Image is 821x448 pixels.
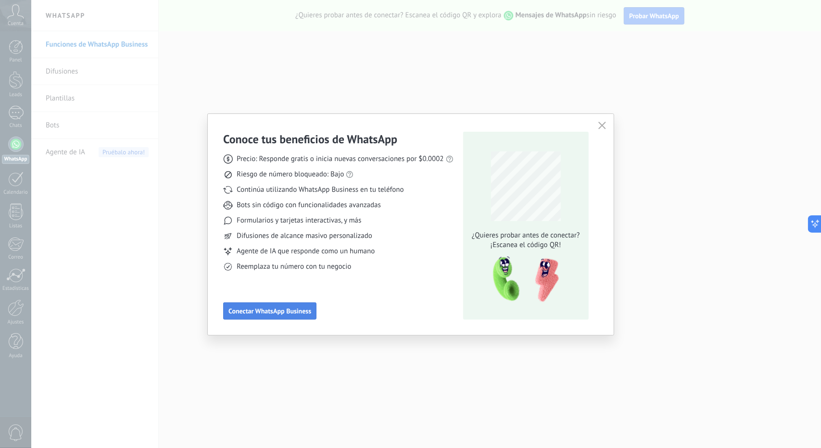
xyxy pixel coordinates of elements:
span: Bots sin código con funcionalidades avanzadas [237,200,381,210]
span: Agente de IA que responde como un humano [237,247,375,256]
img: qr-pic-1x.png [485,254,561,305]
span: Conectar WhatsApp Business [228,308,311,314]
span: Riesgo de número bloqueado: Bajo [237,170,344,179]
span: Reemplaza tu número con tu negocio [237,262,351,272]
h3: Conoce tus beneficios de WhatsApp [223,132,397,147]
span: Precio: Responde gratis o inicia nuevas conversaciones por $0.0002 [237,154,444,164]
span: Continúa utilizando WhatsApp Business en tu teléfono [237,185,404,195]
span: ¿Quieres probar antes de conectar? [469,231,582,240]
span: ¡Escanea el código QR! [469,240,582,250]
button: Conectar WhatsApp Business [223,302,316,320]
span: Difusiones de alcance masivo personalizado [237,231,372,241]
span: Formularios y tarjetas interactivas, y más [237,216,361,225]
